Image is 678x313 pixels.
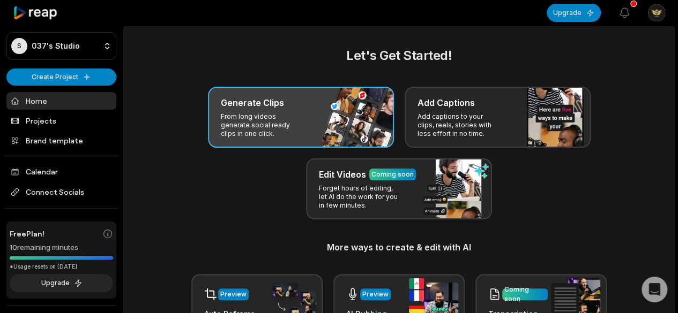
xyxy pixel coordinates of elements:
h3: More ways to create & edit with AI [137,241,661,254]
span: Connect Socials [6,182,116,202]
button: Upgrade [547,4,601,22]
div: 10 remaining minutes [10,242,113,253]
h2: Let's Get Started! [137,46,661,65]
button: Create Project [6,68,116,86]
p: Add captions to your clips, reels, stories with less effort in no time. [418,112,501,138]
div: *Usage resets on [DATE] [10,263,113,271]
p: From long videos generate social ready clips in one click. [221,112,304,138]
p: Forget hours of editing, let AI do the work for you in few minutes. [319,184,402,210]
div: Coming soon [371,170,414,179]
h3: Edit Videos [319,168,366,181]
span: Free Plan! [10,228,44,239]
h3: Generate Clips [221,96,284,109]
div: Preview [220,289,247,299]
div: Coming soon [504,285,546,304]
div: Open Intercom Messenger [642,277,667,302]
a: Calendar [6,163,116,180]
a: Home [6,92,116,110]
p: 037's Studio [32,41,80,51]
div: S [11,38,27,54]
a: Brand template [6,132,116,149]
a: Projects [6,112,116,129]
button: Upgrade [10,274,113,292]
h3: Add Captions [418,96,475,109]
div: Preview [362,289,389,299]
